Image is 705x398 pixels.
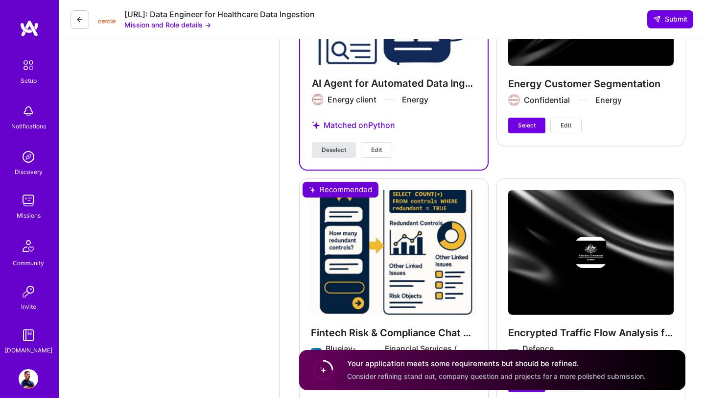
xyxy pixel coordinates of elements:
[20,20,39,37] img: logo
[11,121,46,131] div: Notifications
[371,146,382,154] span: Edit
[19,282,38,301] img: Invite
[16,369,41,389] a: User Avatar
[561,121,571,130] span: Edit
[347,372,646,380] span: Consider refining stand out, company question and projects for a more polished submission.
[550,118,582,133] button: Edit
[322,146,346,154] span: Deselect
[384,99,394,100] img: divider
[19,147,38,167] img: discovery
[19,101,38,121] img: bell
[17,210,41,221] div: Missions
[647,10,693,28] button: Submit
[15,167,43,177] div: Discovery
[13,258,44,268] div: Community
[17,234,40,258] img: Community
[361,142,392,158] button: Edit
[312,94,324,105] img: Company logo
[21,301,36,312] div: Invite
[19,191,38,210] img: teamwork
[19,369,38,389] img: User Avatar
[124,20,211,30] button: Mission and Role details →
[653,15,661,23] i: icon SendLight
[328,94,428,105] div: Energy client Energy
[124,9,315,20] div: [URL]: Data Engineer for Healthcare Data Ingestion
[5,345,52,355] div: [DOMAIN_NAME]
[653,14,687,24] span: Submit
[18,55,39,75] img: setup
[97,13,117,26] img: Company Logo
[508,118,545,133] button: Select
[76,16,84,24] i: icon LeftArrowDark
[19,325,38,345] img: guide book
[312,77,476,90] h4: AI Agent for Automated Data Ingestion
[518,121,536,130] span: Select
[312,121,320,129] i: icon StarsPurple
[347,359,646,369] h4: Your application meets some requirements but should be refined.
[21,75,37,86] div: Setup
[312,142,356,158] button: Deselect
[312,108,476,142] div: Matched on Python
